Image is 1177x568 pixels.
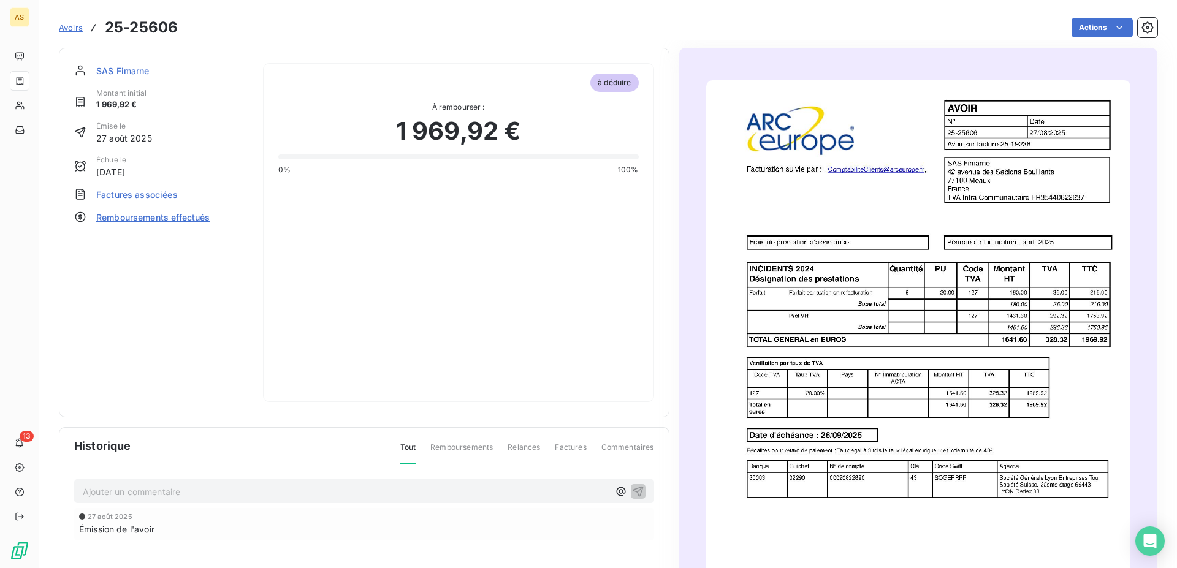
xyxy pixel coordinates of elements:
[96,64,150,77] span: SAS Fimarne
[96,132,152,145] span: 27 août 2025
[59,21,83,34] a: Avoirs
[79,523,154,536] span: Émission de l'avoir
[105,17,178,39] h3: 25-25606
[96,211,210,224] span: Remboursements effectués
[74,437,131,454] span: Historique
[96,88,147,99] span: Montant initial
[96,121,152,132] span: Émise le
[96,165,126,178] span: [DATE]
[1135,526,1165,556] div: Open Intercom Messenger
[10,7,29,27] div: AS
[20,431,34,442] span: 13
[430,442,493,463] span: Remboursements
[1072,18,1133,37] button: Actions
[396,113,521,150] span: 1 969,92 €
[96,99,147,111] span: 1 969,92 €
[96,154,126,165] span: Échue le
[10,541,29,561] img: Logo LeanPay
[618,164,639,175] span: 100%
[278,164,291,175] span: 0%
[96,188,178,201] span: Factures associées
[555,442,586,463] span: Factures
[508,442,540,463] span: Relances
[88,513,132,520] span: 27 août 2025
[59,23,83,32] span: Avoirs
[400,442,416,464] span: Tout
[590,74,638,92] span: à déduire
[601,442,654,463] span: Commentaires
[278,102,639,113] span: À rembourser :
